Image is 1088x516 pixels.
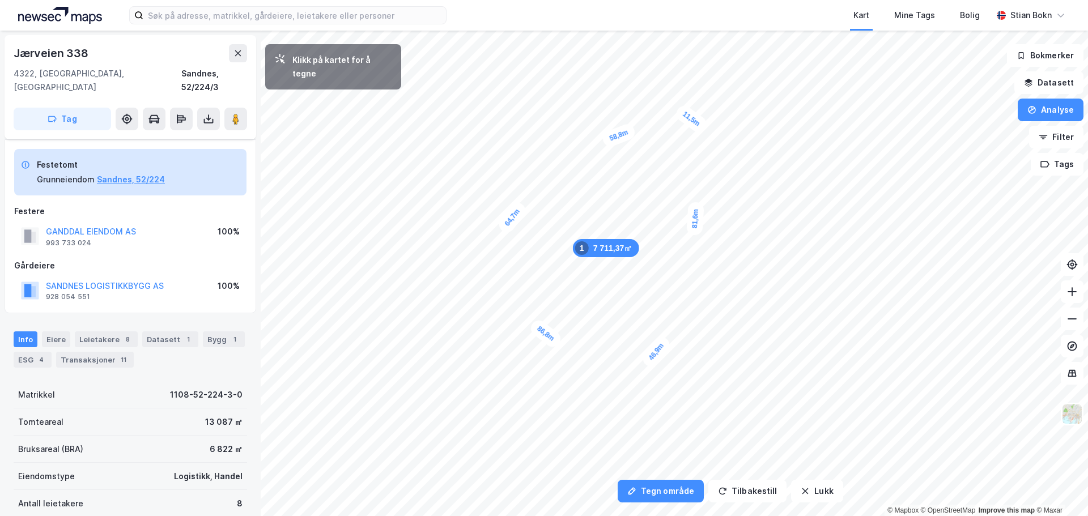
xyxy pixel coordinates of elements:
div: Map marker [640,334,673,370]
div: Map marker [673,103,709,135]
div: 1 [575,241,589,255]
div: Antall leietakere [18,497,83,510]
div: 1108-52-224-3-0 [170,388,243,402]
div: Logistikk, Handel [174,470,243,483]
div: 100% [218,279,240,293]
img: logo.a4113a55bc3d86da70a041830d287a7e.svg [18,7,102,24]
div: Map marker [573,239,639,257]
div: 13 087 ㎡ [205,415,243,429]
div: Bruksareal (BRA) [18,442,83,456]
a: OpenStreetMap [921,506,976,514]
div: Map marker [686,202,704,236]
div: Kontrollprogram for chat [1031,462,1088,516]
button: Tags [1031,153,1083,176]
a: Improve this map [979,506,1035,514]
div: 6 822 ㎡ [210,442,243,456]
button: Datasett [1014,71,1083,94]
div: Festere [14,204,246,218]
div: ESG [14,352,52,368]
div: 928 054 551 [46,292,90,301]
div: Map marker [601,122,637,148]
button: Filter [1029,126,1083,148]
button: Sandnes, 52/224 [97,173,165,186]
div: 4 [36,354,47,365]
div: Bolig [960,8,980,22]
div: 4322, [GEOGRAPHIC_DATA], [GEOGRAPHIC_DATA] [14,67,181,94]
button: Bokmerker [1007,44,1083,67]
div: Eiendomstype [18,470,75,483]
img: Z [1061,403,1083,425]
div: Bygg [203,331,245,347]
div: Map marker [528,317,563,349]
div: Eiere [42,331,70,347]
button: Tilbakestill [708,480,787,502]
div: Festetomt [37,158,165,172]
iframe: Chat Widget [1031,462,1088,516]
div: Map marker [496,200,529,236]
div: 993 733 024 [46,238,91,248]
div: 1 [229,334,240,345]
div: 8 [237,497,243,510]
button: Tag [14,108,111,130]
div: Matrikkel [18,388,55,402]
button: Tegn område [618,480,704,502]
input: Søk på adresse, matrikkel, gårdeiere, leietakere eller personer [143,7,446,24]
div: Stian Bokn [1010,8,1052,22]
div: Jærveien 338 [14,44,91,62]
button: Analyse [1018,99,1083,121]
div: Sandnes, 52/224/3 [181,67,247,94]
div: Mine Tags [894,8,935,22]
div: Transaksjoner [56,352,134,368]
div: Datasett [142,331,198,347]
div: Kart [853,8,869,22]
div: Info [14,331,37,347]
div: 8 [122,334,133,345]
div: Tomteareal [18,415,63,429]
div: Klikk på kartet for å tegne [292,53,392,80]
div: Leietakere [75,331,138,347]
button: Lukk [791,480,843,502]
div: Grunneiendom [37,173,95,186]
div: 11 [118,354,129,365]
div: 1 [182,334,194,345]
div: Gårdeiere [14,259,246,272]
a: Mapbox [887,506,919,514]
div: 100% [218,225,240,238]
